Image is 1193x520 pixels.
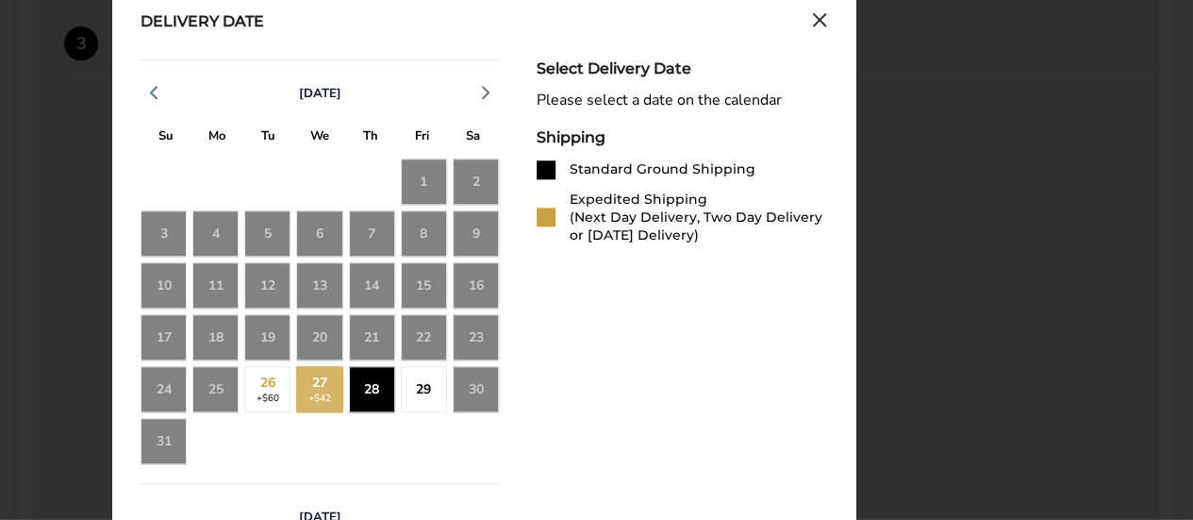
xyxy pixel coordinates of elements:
button: [DATE] [291,85,349,102]
div: Delivery Date [141,12,264,33]
div: Shipping [537,128,827,146]
div: S [141,124,191,153]
div: T [345,124,396,153]
div: Expedited Shipping (Next Day Delivery, Two Day Delivery or [DATE] Delivery) [570,191,827,244]
div: F [396,124,447,153]
div: Select Delivery Date [537,59,827,77]
div: T [243,124,294,153]
span: [DATE] [299,85,341,102]
div: Please select a date on the calendar [537,92,827,109]
div: W [294,124,345,153]
div: M [191,124,242,153]
button: Close calendar [812,12,827,33]
div: Standard Ground Shipping [570,160,755,178]
div: S [448,124,499,153]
